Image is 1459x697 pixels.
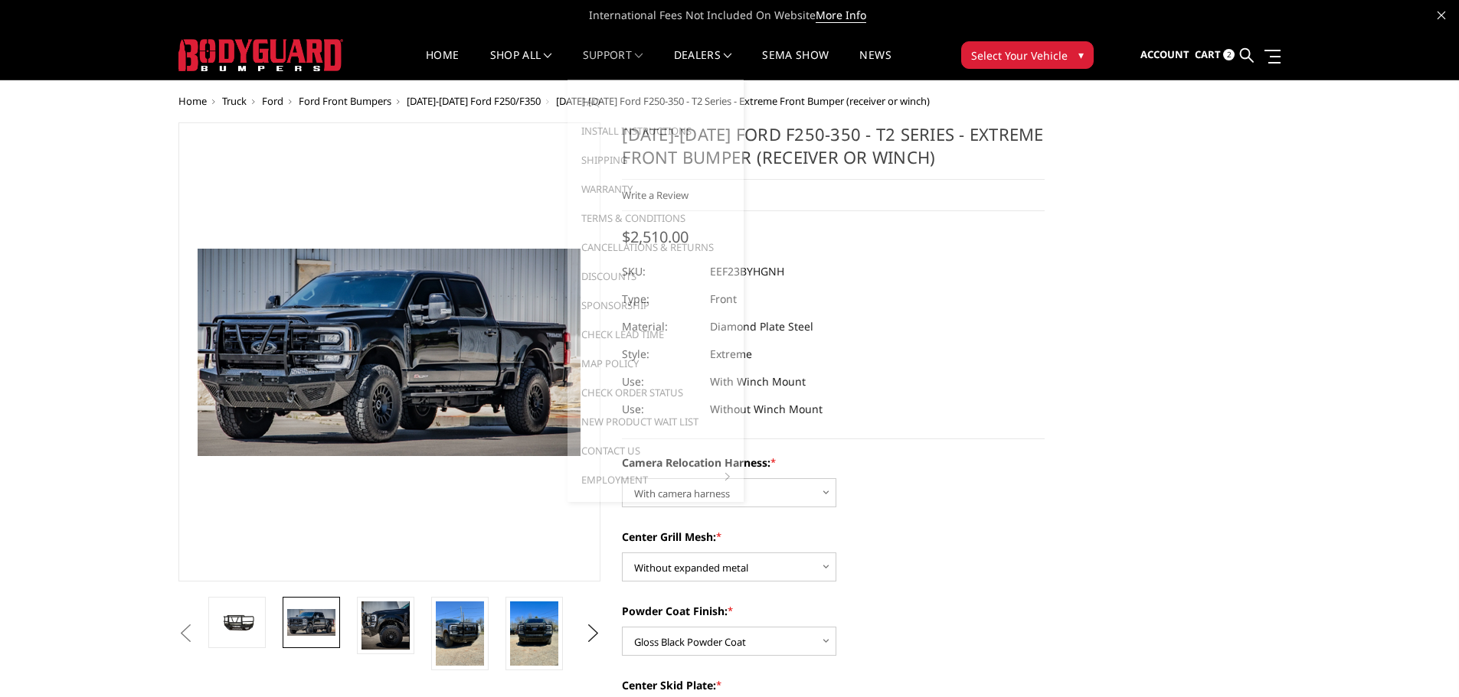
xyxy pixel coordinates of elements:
a: Support [583,50,643,80]
label: Powder Coat Finish: [622,603,1045,619]
img: 2023-2025 Ford F250-350 - T2 Series - Extreme Front Bumper (receiver or winch) [361,601,410,650]
a: Terms & Conditions [574,204,738,233]
dd: Diamond Plate Steel [710,313,813,340]
label: Center Grill Mesh: [622,529,1045,545]
span: Select Your Vehicle [971,47,1068,64]
a: Cart 2 [1195,34,1235,76]
label: Center Skid Plate: [622,677,1045,693]
a: Check Order Status [574,378,738,407]
a: FAQ [574,87,738,116]
a: New Product Wait List [574,407,738,436]
a: shop all [490,50,552,80]
a: Ford Front Bumpers [299,94,391,108]
img: BODYGUARD BUMPERS [178,39,343,71]
img: 2023-2025 Ford F250-350 - T2 Series - Extreme Front Bumper (receiver or winch) [436,601,484,666]
a: MAP Policy [574,349,738,378]
span: Cart [1195,47,1221,61]
a: Home [426,50,459,80]
iframe: Chat Widget [1382,624,1459,697]
a: Shipping [574,145,738,174]
a: Truck [222,94,247,108]
a: [DATE]-[DATE] Ford F250/F350 [407,94,541,108]
a: More Info [816,8,866,23]
button: Previous [175,622,198,645]
a: Account [1140,34,1189,76]
a: Check Lead Time [574,320,738,349]
dd: With Winch Mount [710,368,806,396]
a: Discounts [574,262,738,291]
img: 2023-2025 Ford F250-350 - T2 Series - Extreme Front Bumper (receiver or winch) [287,609,335,635]
a: Warranty [574,174,738,204]
a: Dealers [674,50,732,80]
button: Select Your Vehicle [961,41,1094,69]
span: ▾ [1078,47,1084,63]
img: 2023-2025 Ford F250-350 - T2 Series - Extreme Front Bumper (receiver or winch) [510,601,558,666]
a: Home [178,94,207,108]
a: Employment [574,465,738,494]
a: Contact Us [574,436,738,465]
a: Ford [262,94,283,108]
button: Next [581,622,604,645]
a: SEMA Show [762,50,829,80]
a: News [859,50,891,80]
a: Install Instructions [574,116,738,145]
dd: EEF23BYHGNH [710,258,784,285]
label: Camera Relocation Harness: [622,454,1045,471]
img: 2023-2025 Ford F250-350 - T2 Series - Extreme Front Bumper (receiver or winch) [213,609,261,636]
span: [DATE]-[DATE] Ford F250-350 - T2 Series - Extreme Front Bumper (receiver or winch) [556,94,930,108]
a: 2023-2025 Ford F250-350 - T2 Series - Extreme Front Bumper (receiver or winch) [178,122,601,581]
span: 2 [1223,49,1235,60]
dd: Without Winch Mount [710,396,823,423]
a: Cancellations & Returns [574,233,738,262]
a: Sponsorship [574,291,738,320]
span: Account [1140,47,1189,61]
h1: [DATE]-[DATE] Ford F250-350 - T2 Series - Extreme Front Bumper (receiver or winch) [622,122,1045,180]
